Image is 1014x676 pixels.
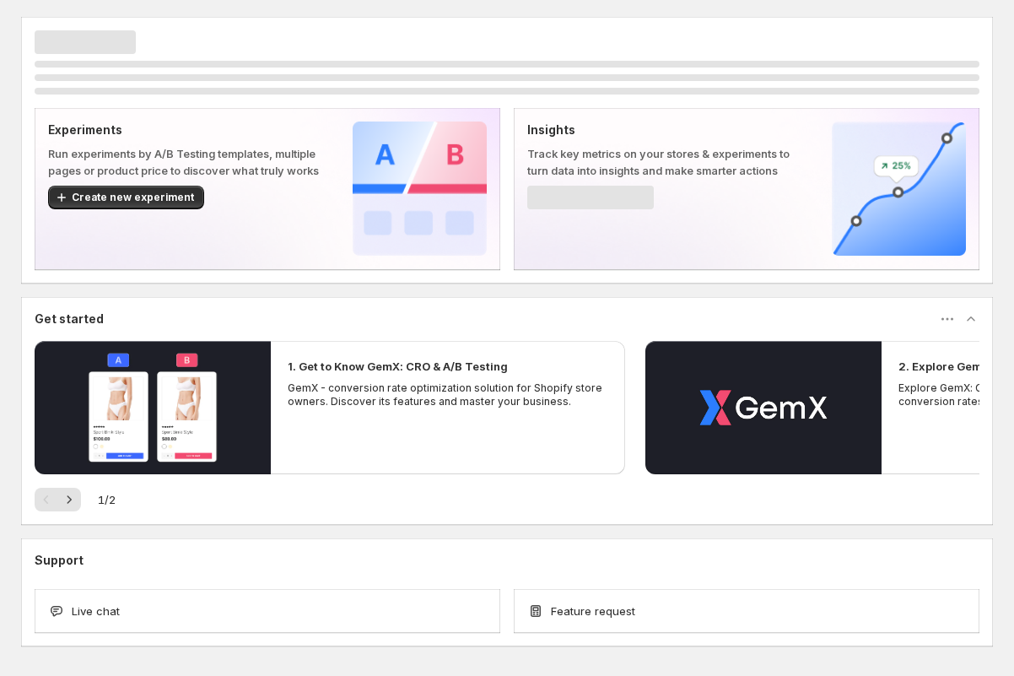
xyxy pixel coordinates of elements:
[72,191,194,204] span: Create new experiment
[353,122,487,256] img: Experiments
[288,381,608,408] p: GemX - conversion rate optimization solution for Shopify store owners. Discover its features and ...
[35,311,104,327] h3: Get started
[48,145,326,179] p: Run experiments by A/B Testing templates, multiple pages or product price to discover what truly ...
[645,341,882,474] button: Play video
[48,122,326,138] p: Experiments
[527,145,805,179] p: Track key metrics on your stores & experiments to turn data into insights and make smarter actions
[57,488,81,511] button: Next
[72,603,120,619] span: Live chat
[35,488,81,511] nav: Pagination
[832,122,966,256] img: Insights
[288,358,508,375] h2: 1. Get to Know GemX: CRO & A/B Testing
[527,122,805,138] p: Insights
[48,186,204,209] button: Create new experiment
[35,552,84,569] h3: Support
[98,491,116,508] span: 1 / 2
[551,603,635,619] span: Feature request
[35,341,271,474] button: Play video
